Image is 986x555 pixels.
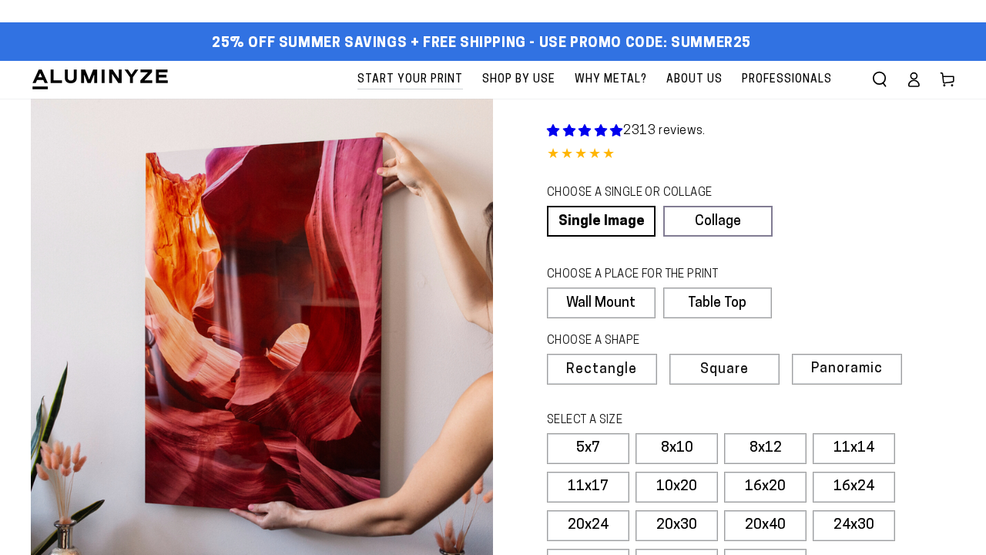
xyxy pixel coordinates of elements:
[547,472,629,503] label: 11x17
[482,70,555,89] span: Shop By Use
[547,510,629,541] label: 20x24
[567,61,655,99] a: Why Metal?
[547,333,760,350] legend: CHOOSE A SHAPE
[813,472,895,503] label: 16x24
[863,62,897,96] summary: Search our site
[575,70,647,89] span: Why Metal?
[636,472,718,503] label: 10x20
[666,70,723,89] span: About Us
[547,412,786,429] legend: SELECT A SIZE
[724,433,807,464] label: 8x12
[663,288,772,318] label: Table Top
[724,472,807,503] label: 16x20
[475,61,563,99] a: Shop By Use
[659,61,730,99] a: About Us
[724,510,807,541] label: 20x40
[636,510,718,541] label: 20x30
[813,433,895,464] label: 11x14
[350,61,471,99] a: Start Your Print
[547,206,656,237] a: Single Image
[742,70,832,89] span: Professionals
[636,433,718,464] label: 8x10
[547,144,955,166] div: 4.85 out of 5.0 stars
[734,61,840,99] a: Professionals
[357,70,463,89] span: Start Your Print
[566,363,637,377] span: Rectangle
[700,363,749,377] span: Square
[212,35,751,52] span: 25% off Summer Savings + Free Shipping - Use Promo Code: SUMMER25
[663,206,772,237] a: Collage
[547,267,757,284] legend: CHOOSE A PLACE FOR THE PRINT
[31,68,169,91] img: Aluminyze
[547,185,758,202] legend: CHOOSE A SINGLE OR COLLAGE
[547,288,656,318] label: Wall Mount
[547,433,629,464] label: 5x7
[813,510,895,541] label: 24x30
[811,362,883,376] span: Panoramic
